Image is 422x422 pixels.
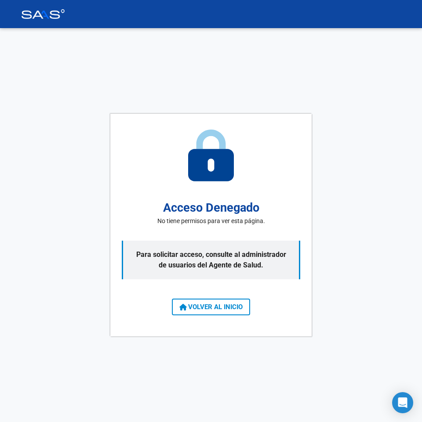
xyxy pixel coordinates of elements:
span: VOLVER AL INICIO [179,303,243,311]
div: Open Intercom Messenger [392,392,413,413]
p: No tiene permisos para ver esta página. [157,216,265,226]
h2: Acceso Denegado [163,199,259,217]
img: Logo SAAS [21,9,65,19]
img: access-denied [188,130,234,181]
p: Para solicitar acceso, consulte al administrador de usuarios del Agente de Salud. [122,241,300,279]
button: VOLVER AL INICIO [172,299,250,315]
